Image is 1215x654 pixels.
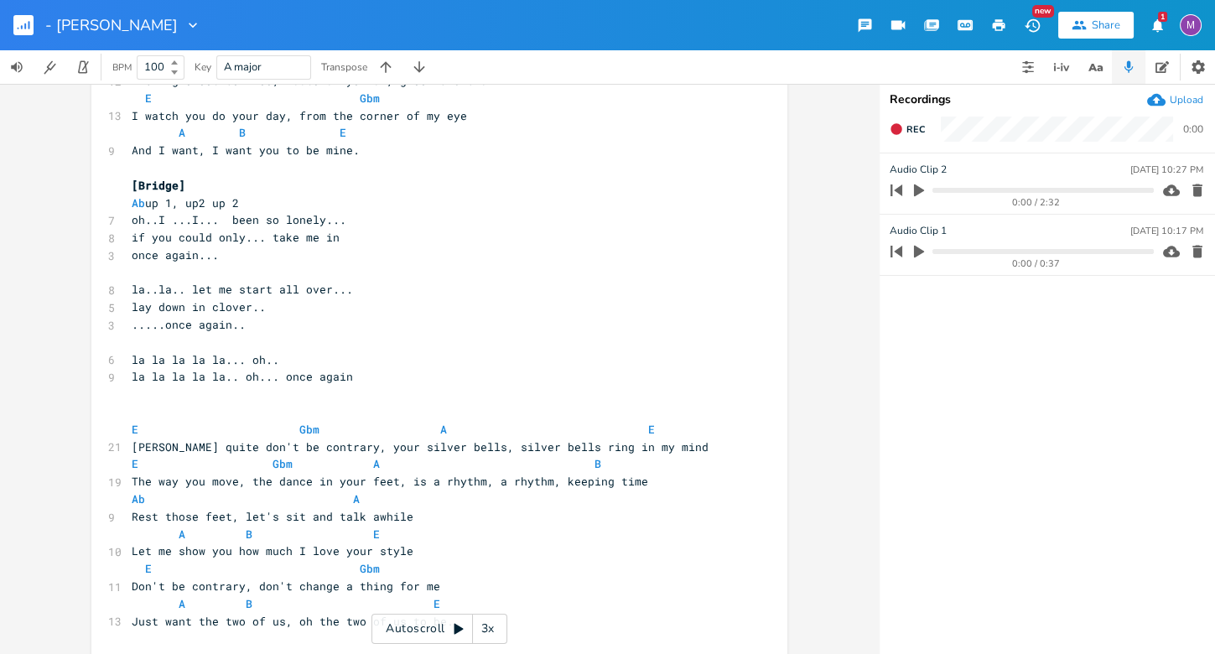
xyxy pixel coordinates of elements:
[132,579,440,594] span: Don't be contrary, don't change a thing for me
[373,456,380,471] span: A
[1147,91,1203,109] button: Upload
[179,527,185,542] span: A
[224,60,262,75] span: A major
[246,596,252,611] span: B
[179,125,185,140] span: A
[132,439,709,454] span: [PERSON_NAME] quite don't be contrary, your silver bells, silver bells ring in my mind
[1015,10,1049,40] button: New
[132,369,353,384] span: la la la la la.. oh... once again
[1180,14,1202,36] div: melindameshad
[239,125,246,140] span: B
[132,509,413,524] span: Rest those feet, let's sit and talk awhile
[1092,18,1120,33] div: Share
[132,195,145,210] span: Ab
[132,317,246,332] span: .....once again..
[299,422,319,437] span: Gbm
[373,527,380,542] span: E
[1170,93,1203,106] div: Upload
[132,282,353,297] span: la..la.. let me start all over...
[360,561,380,576] span: Gbm
[340,125,346,140] span: E
[132,474,648,489] span: The way you move, the dance in your feet, is a rhythm, a rhythm, keeping time
[440,422,447,437] span: A
[919,198,1154,207] div: 0:00 / 2:32
[360,91,380,106] span: Gbm
[132,422,138,437] span: E
[145,91,152,106] span: E
[1058,12,1134,39] button: Share
[906,123,925,136] span: Rec
[1158,12,1167,22] div: 1
[595,456,601,471] span: B
[371,614,507,644] div: Autoscroll
[321,62,367,72] div: Transpose
[179,596,185,611] span: A
[473,614,503,644] div: 3x
[273,456,293,471] span: Gbm
[890,223,947,239] span: Audio Clip 1
[1183,124,1203,134] div: 0:00
[648,422,655,437] span: E
[132,352,279,367] span: la la la la la... oh..
[195,62,211,72] div: Key
[132,73,501,88] span: Picking sweet berries, roots of yellow, green and brown
[132,614,454,629] span: Just want the two of us, oh the two of us to be.
[132,108,467,123] span: I watch you do your day, from the corner of my eye
[883,116,932,143] button: Rec
[132,299,266,314] span: lay down in clover..
[353,491,360,506] span: A
[132,247,219,262] span: once again...
[132,491,145,506] span: Ab
[1140,10,1174,40] button: 1
[890,94,1205,106] div: Recordings
[1032,5,1054,18] div: New
[919,259,1154,268] div: 0:00 / 0:37
[145,561,152,576] span: E
[434,596,440,611] span: E
[132,178,185,193] span: [Bridge]
[246,527,252,542] span: B
[132,212,346,227] span: oh..I ...I... been so lonely...
[132,543,413,558] span: Let me show you how much I love your style
[1130,165,1203,174] div: [DATE] 10:27 PM
[132,230,340,245] span: if you could only... take me in
[45,18,178,33] span: - [PERSON_NAME]
[1180,6,1202,44] button: M
[132,143,360,158] span: And I want, I want you to be mine.
[890,162,947,178] span: Audio Clip 2
[1130,226,1203,236] div: [DATE] 10:17 PM
[132,195,239,210] span: up 1, up2 up 2
[132,456,138,471] span: E
[112,63,132,72] div: BPM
